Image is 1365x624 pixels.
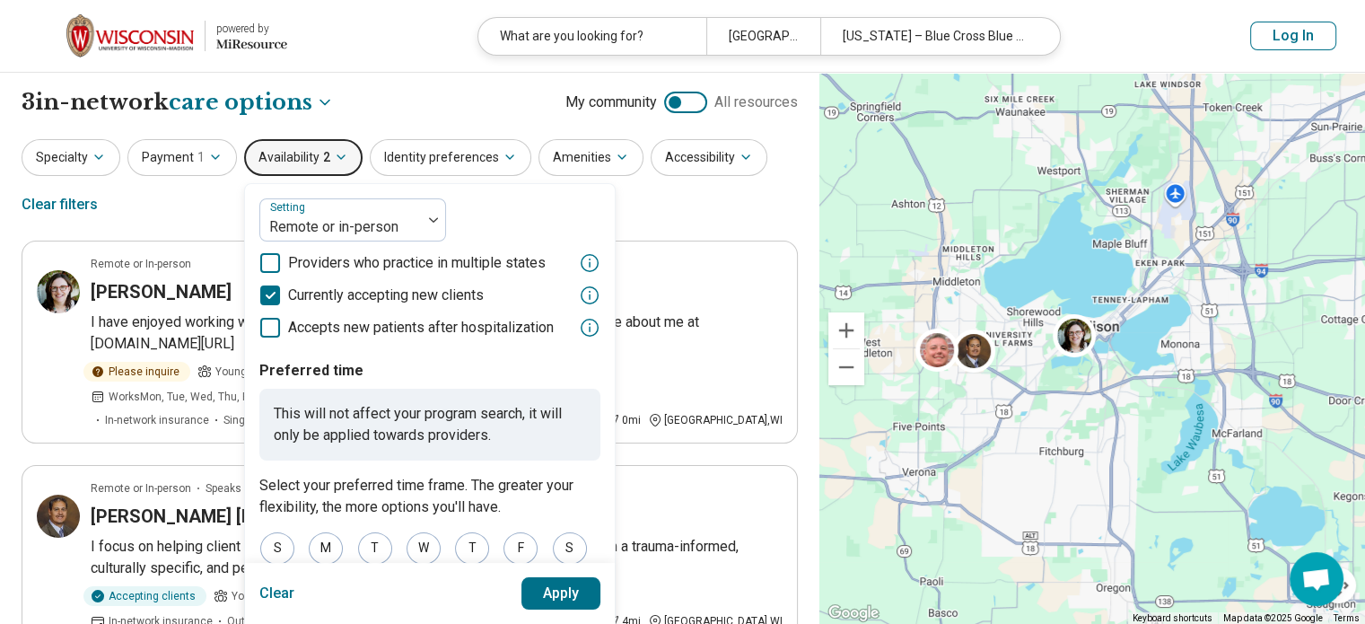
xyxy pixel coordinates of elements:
[29,14,287,57] a: University of Wisconsin-Madisonpowered by
[22,87,334,118] h1: 3 in-network
[206,480,284,497] span: Speaks Spanish
[1334,613,1360,623] a: Terms (opens in new tab)
[606,412,641,428] div: 0 mi
[828,349,864,385] button: Zoom out
[706,18,820,55] div: [GEOGRAPHIC_DATA]
[553,532,587,565] div: S
[358,532,392,565] div: T
[370,139,531,176] button: Identity preferences
[127,139,237,176] button: Payment1
[83,586,206,606] div: Accepting clients
[288,252,546,274] span: Providers who practice in multiple states
[1290,552,1343,606] div: Open chat
[91,480,191,497] p: Remote or In-person
[455,532,489,565] div: T
[91,279,232,304] h3: [PERSON_NAME]
[223,412,339,428] span: Single case agreement
[820,18,1048,55] div: [US_STATE] – Blue Cross Blue Shield
[565,92,657,113] span: My community
[259,577,295,610] button: Clear
[169,87,334,118] button: Care options
[259,475,600,518] p: Select your preferred time frame. The greater your flexibility, the more options you'll have.
[169,87,312,118] span: care options
[503,532,538,565] div: F
[215,364,424,380] span: Young adults, Adults, Seniors (65 or older)
[105,412,209,428] span: In-network insurance
[407,532,441,565] div: W
[83,362,190,382] div: Please inquire
[1223,613,1323,623] span: Map data ©2025 Google
[91,256,191,272] p: Remote or In-person
[309,532,343,565] div: M
[91,504,377,529] h3: [PERSON_NAME] [PERSON_NAME]
[244,139,363,176] button: Availability2
[91,536,783,579] p: I focus on helping client navigate life challenges and mental health concerns through a trauma-in...
[288,317,554,338] span: Accepts new patients after hospitalization
[270,201,309,214] label: Setting
[66,14,194,57] img: University of Wisconsin-Madison
[22,183,98,226] div: Clear filters
[648,412,783,428] div: [GEOGRAPHIC_DATA] , WI
[538,139,643,176] button: Amenities
[828,312,864,348] button: Zoom in
[651,139,767,176] button: Accessibility
[288,285,484,306] span: Currently accepting new clients
[478,18,706,55] div: What are you looking for?
[22,139,120,176] button: Specialty
[260,532,294,565] div: S
[216,21,287,37] div: powered by
[521,577,601,610] button: Apply
[91,312,783,355] p: I have enjoyed working with many college students throughout my career. Learn more about me at [D...
[323,148,330,167] span: 2
[714,92,798,113] span: All resources
[232,588,441,604] span: Young adults, Adults, Seniors (65 or older)
[1250,22,1336,50] button: Log In
[259,360,600,382] p: Preferred time
[197,148,205,167] span: 1
[109,389,254,405] span: Works Mon, Tue, Wed, Thu, Fri
[259,389,600,461] p: This will not affect your program search, it will only be applied towards providers.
